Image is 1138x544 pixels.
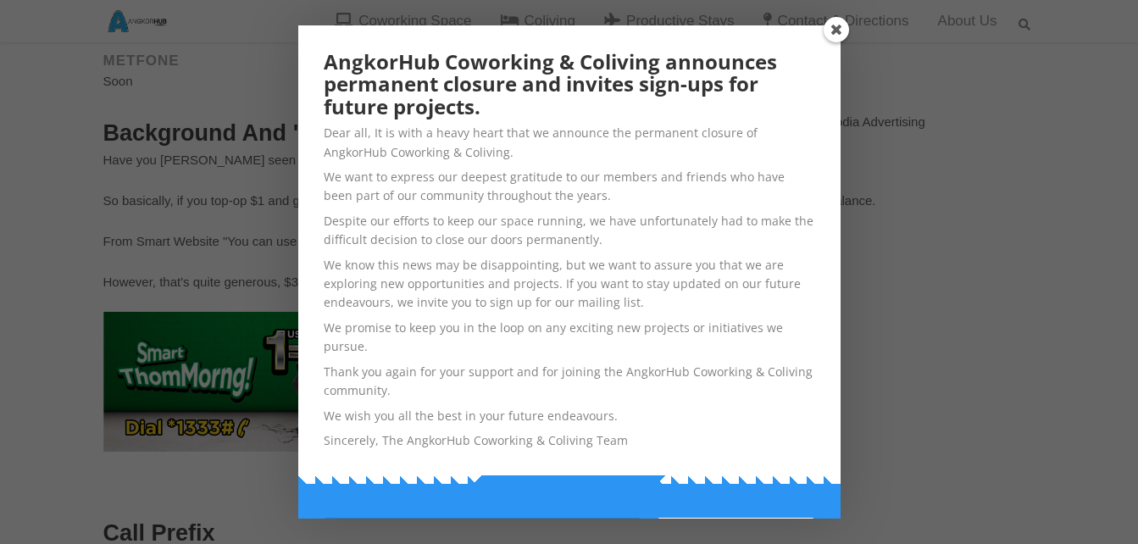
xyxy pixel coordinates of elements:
p: We promise to keep you in the loop on any exciting new projects or initiatives we pursue. [324,319,815,357]
p: Thank you again for your support and for joining the AngkorHub Coworking & Coliving community. [324,363,815,401]
p: Dear all, It is with a heavy heart that we announce the permanent closure of AngkorHub Coworking ... [324,124,815,162]
p: We know this news may be disappointing, but we want to assure you that we are exploring new oppor... [324,256,815,313]
p: Despite our efforts to keep our space running, we have unfortunately had to make the difficult de... [324,212,815,250]
p: We want to express our deepest gratitude to our members and friends who have been part of our com... [324,168,815,206]
p: Sincerely, The AngkorHub Coworking & Coliving Team [324,431,815,450]
h2: AngkorHub Coworking & Coliving announces permanent closure and invites sign-ups for future projects. [324,51,815,118]
p: We wish you all the best in your future endeavours. [324,407,815,425]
